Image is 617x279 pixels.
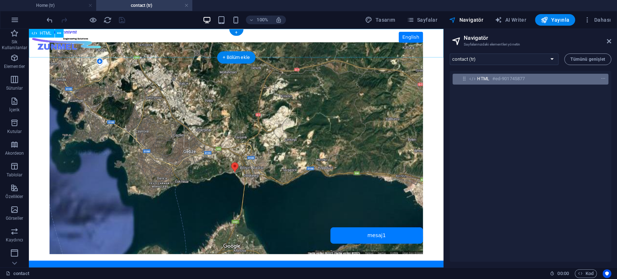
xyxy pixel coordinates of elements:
button: Navigatör [446,14,486,26]
span: HTML [477,76,489,82]
button: context-menu [600,74,607,83]
h6: #ed-901745877 [492,74,525,83]
button: Dahası [581,14,614,26]
span: HTML [40,31,52,35]
p: Tablolar [7,172,23,178]
span: Yayınla [541,16,569,23]
p: Kaydırıcı [6,237,23,243]
button: Tasarım [362,14,398,26]
p: Özellikler [5,194,23,199]
i: Sayfayı yeniden yükleyin [103,16,112,24]
button: Sayfalar [404,14,440,26]
p: Sütunlar [6,85,23,91]
span: 00 00 [557,269,569,278]
h3: Sayfalarınızdaki elementleri yönetin [464,41,597,48]
span: Sayfalar [407,16,437,23]
button: Ön izleme modundan çıkıp düzenlemeye devam etmek için buraya tıklayın [89,16,97,24]
h6: 100% [257,16,268,24]
i: Yeniden boyutlandırmada yakınlaştırma düzeyini seçilen cihaza uyacak şekilde otomatik olarak ayarla. [275,17,282,23]
div: + Bölüm ekle [217,51,256,64]
div: Tasarım (Ctrl+Alt+Y) [362,14,398,26]
span: Kod [578,269,594,278]
span: : [562,271,564,276]
p: Kutular [7,129,22,134]
span: Dahası [584,16,611,23]
h4: contact (tr) [96,1,192,9]
a: Seçimi iptal etmek için tıkla. Sayfaları açmak için çift tıkla [6,269,29,278]
p: Elementler [4,64,25,69]
p: Görseller [6,215,23,221]
button: 100% [246,16,271,24]
div: + [229,29,243,36]
h6: Oturum süresi [550,269,569,278]
button: undo [45,16,54,24]
span: Tasarım [365,16,395,23]
button: Yayınla [535,14,575,26]
button: Kod [575,269,597,278]
p: Akordeon [5,150,24,156]
button: Tümünü genişlet [564,53,611,65]
span: Tümünü genişlet [570,57,605,61]
span: AI Writer [495,16,526,23]
button: reload [103,16,112,24]
i: Geri al: HTML'yi değiştir (Ctrl+Z) [46,16,54,24]
h2: Navigatör [464,35,611,41]
p: İçerik [9,107,20,113]
button: Usercentrics [603,269,611,278]
span: Navigatör [449,16,483,23]
button: AI Writer [492,14,529,26]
